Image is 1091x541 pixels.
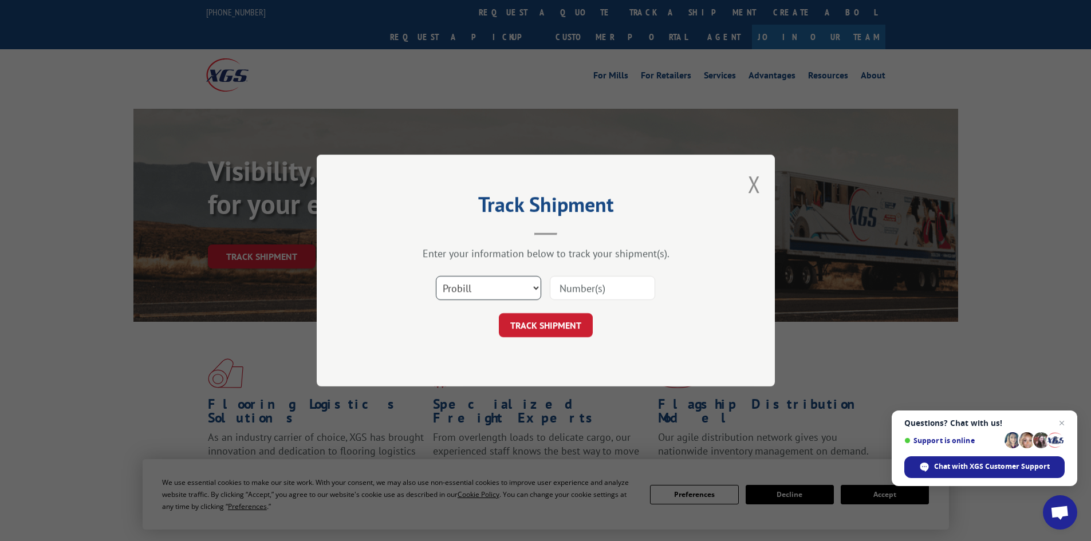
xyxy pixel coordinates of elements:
[499,313,593,337] button: TRACK SHIPMENT
[934,461,1050,472] span: Chat with XGS Customer Support
[904,436,1001,445] span: Support is online
[1055,416,1069,430] span: Close chat
[1043,495,1077,530] div: Open chat
[550,276,655,300] input: Number(s)
[748,169,761,199] button: Close modal
[904,418,1065,428] span: Questions? Chat with us!
[374,247,718,260] div: Enter your information below to track your shipment(s).
[374,196,718,218] h2: Track Shipment
[904,456,1065,478] div: Chat with XGS Customer Support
